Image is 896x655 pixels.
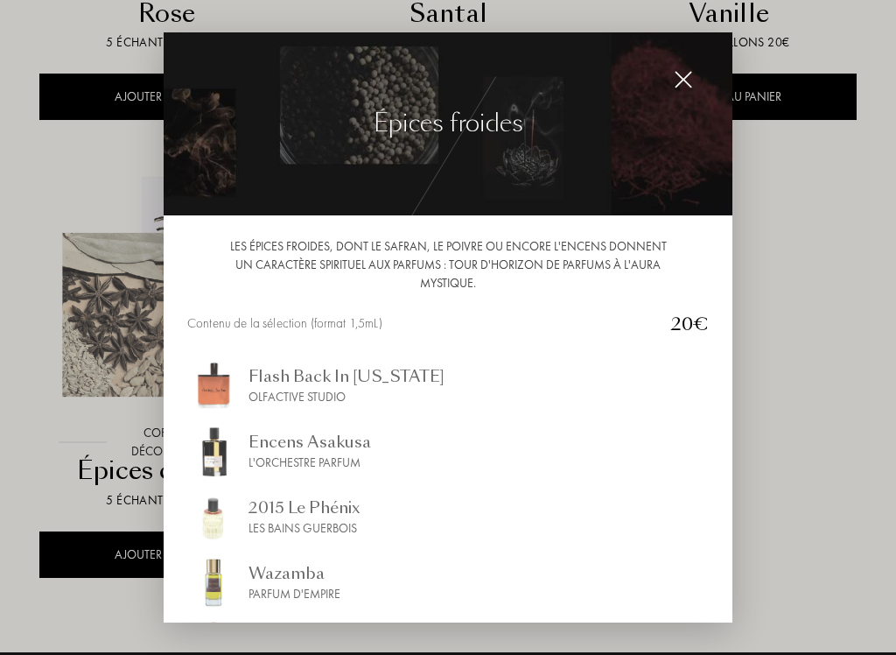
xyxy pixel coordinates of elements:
a: img_sommelierWazambaParfum d'Empire [187,556,709,609]
img: img_collec [164,32,732,215]
div: Épices froides [374,105,523,142]
a: img_sommelier2015 Le PhénixLes Bains Guerbois [187,490,709,543]
div: 2015 Le Phénix [248,496,360,519]
img: img_sommelier [187,359,240,412]
div: Les Bains Guerbois [248,519,360,538]
img: img_sommelier [187,490,240,543]
div: Wazamba [248,561,340,585]
a: img_sommelierFlash Back In [US_STATE]Olfactive Studio [187,359,709,412]
div: Parfum d'Empire [248,585,340,603]
div: L'Orchestre Parfum [248,454,371,472]
img: cross_white.svg [674,70,693,89]
div: 20€ [656,311,709,337]
a: img_sommelierEncens AsakusaL'Orchestre Parfum [187,425,709,477]
div: Contenu de la sélection (format 1,5mL) [187,314,656,335]
div: Les épices froides, dont le safran, le poivre ou encore l'encens donnent un caractère spirituel a... [187,237,709,292]
img: img_sommelier [187,425,240,477]
div: Olfactive Studio [248,388,444,406]
div: Encens Asakusa [248,430,371,454]
img: img_sommelier [187,556,240,609]
div: Flash Back In [US_STATE] [248,364,444,388]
